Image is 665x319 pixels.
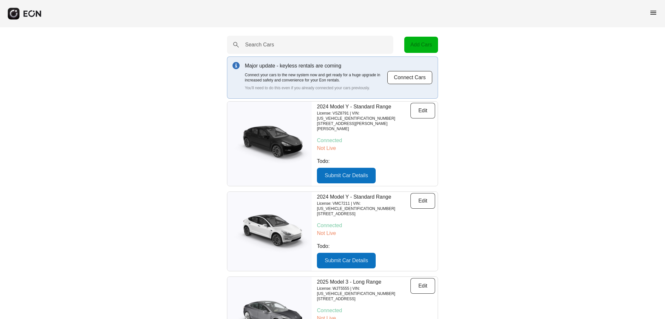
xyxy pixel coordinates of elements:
button: Submit Car Details [317,168,376,183]
p: 2024 Model Y - Standard Range [317,193,410,201]
img: car [227,123,312,165]
p: [STREET_ADDRESS][PERSON_NAME][PERSON_NAME] [317,121,410,131]
p: Todo: [317,242,435,250]
button: Edit [410,278,435,294]
p: Todo: [317,157,435,165]
p: You'll need to do this even if you already connected your cars previously. [245,85,387,91]
button: Connect Cars [387,71,433,84]
p: License: VSZ8791 | VIN: [US_VEHICLE_IDENTIFICATION_NUMBER] [317,111,410,121]
p: Connected [317,222,435,229]
p: Connected [317,307,435,314]
label: Search Cars [245,41,274,49]
p: Not Live [317,144,435,152]
button: Edit [410,193,435,209]
img: info [232,62,240,69]
p: 2024 Model Y - Standard Range [317,103,410,111]
p: [STREET_ADDRESS] [317,296,410,301]
span: menu [649,9,657,17]
p: License: WJT5555 | VIN: [US_VEHICLE_IDENTIFICATION_NUMBER] [317,286,410,296]
p: 2025 Model 3 - Long Range [317,278,410,286]
p: Not Live [317,229,435,237]
button: Edit [410,103,435,118]
img: car [227,210,312,252]
p: Connected [317,137,435,144]
p: Major update - keyless rentals are coming [245,62,387,70]
p: [STREET_ADDRESS] [317,211,410,216]
p: License: VMC7211 | VIN: [US_VEHICLE_IDENTIFICATION_NUMBER] [317,201,410,211]
p: Connect your cars to the new system now and get ready for a huge upgrade in increased safety and ... [245,72,387,83]
button: Submit Car Details [317,253,376,268]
